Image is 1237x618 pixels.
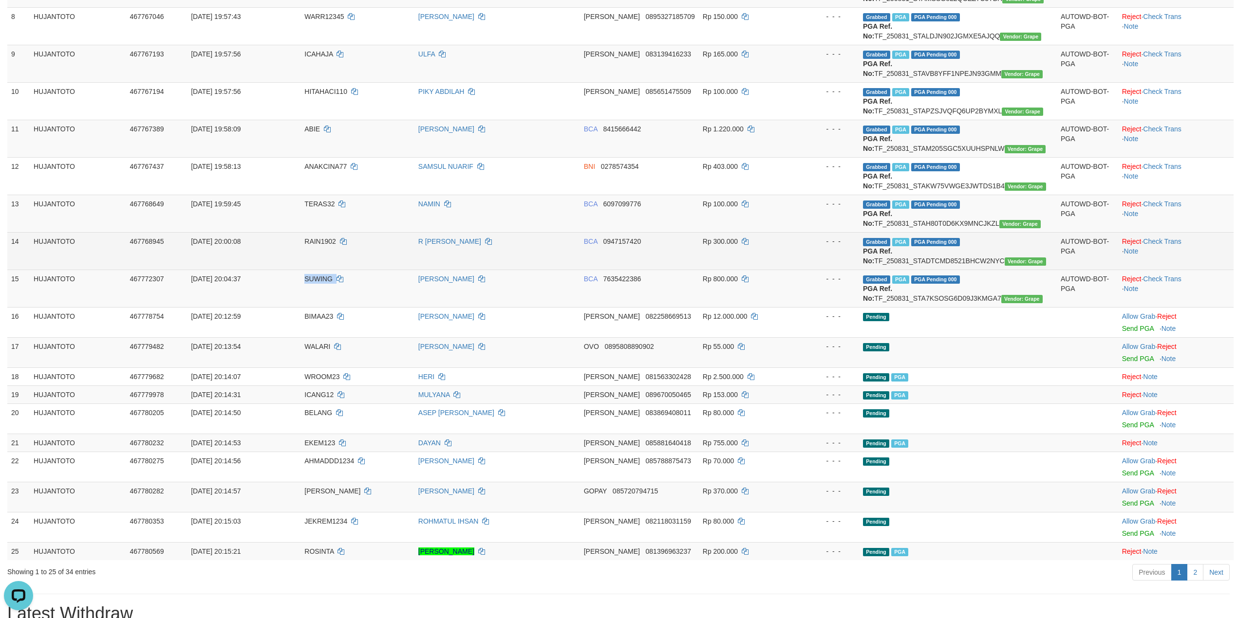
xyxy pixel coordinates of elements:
a: Note [1143,547,1158,555]
span: Rp 70.000 [703,457,734,465]
span: Vendor URL: https://settle31.1velocity.biz [999,220,1041,228]
div: - - - [799,12,855,21]
td: · · [1118,232,1234,270]
a: Check Trans [1143,50,1181,58]
a: Check Trans [1143,275,1181,283]
span: Grabbed [863,13,890,21]
span: 467768945 [130,237,164,245]
td: HUJANTOTO [30,232,126,270]
span: [DATE] 20:00:08 [191,237,241,245]
button: Open LiveChat chat widget [4,4,33,33]
td: · · [1118,45,1234,82]
td: · [1118,434,1234,452]
td: TF_250831_STADTCMD8521BHCW2NYC [859,232,1057,270]
a: Reject [1122,13,1142,20]
td: AUTOWD-BOT-PGA [1057,157,1118,195]
td: 19 [7,385,30,403]
a: Reject [1157,312,1177,320]
span: PGA Pending [911,126,960,134]
a: Reject [1122,88,1142,95]
a: Next [1203,564,1230,581]
span: 467767437 [130,163,164,170]
span: [DATE] 20:14:56 [191,457,241,465]
a: Note [1124,247,1139,255]
td: · [1118,385,1234,403]
span: 467767046 [130,13,164,20]
td: TF_250831_STA7KSOSG6D09J3KMGA7 [859,270,1057,307]
a: Note [1124,60,1139,68]
a: Check Trans [1143,13,1181,20]
td: 12 [7,157,30,195]
span: 467779978 [130,391,164,399]
a: [PERSON_NAME] [418,312,474,320]
span: ICANG12 [304,391,334,399]
span: [PERSON_NAME] [584,439,640,447]
span: [PERSON_NAME] [584,373,640,381]
a: ROHMATUL IHSAN [418,517,479,525]
a: ASEP [PERSON_NAME] [418,409,494,417]
b: PGA Ref. No: [863,247,892,265]
div: - - - [799,311,855,321]
span: BCA [584,125,598,133]
span: RAIN1902 [304,237,336,245]
a: Note [1124,285,1139,292]
b: PGA Ref. No: [863,210,892,227]
span: PGA Pending [911,88,960,96]
span: Rp 165.000 [703,50,738,58]
span: Rp 153.000 [703,391,738,399]
span: BCA [584,275,598,283]
span: Rp 12.000.000 [703,312,748,320]
td: 10 [7,82,30,120]
span: Copy 6097099776 to clipboard [603,200,641,208]
td: 11 [7,120,30,157]
span: WROOM23 [304,373,339,381]
a: Allow Grab [1122,487,1155,495]
span: 467780205 [130,409,164,417]
span: Copy 0895808890902 to clipboard [605,343,654,350]
span: Marked by aeoanne [892,13,909,21]
td: · [1118,403,1234,434]
span: Copy 0895327185709 to clipboard [646,13,695,20]
span: · [1122,409,1157,417]
span: [DATE] 20:04:37 [191,275,241,283]
td: AUTOWD-BOT-PGA [1057,120,1118,157]
a: Reject [1157,409,1177,417]
td: HUJANTOTO [30,452,126,482]
a: MULYANA [418,391,450,399]
a: [PERSON_NAME] [418,13,474,20]
span: 467767193 [130,50,164,58]
span: [DATE] 19:57:43 [191,13,241,20]
span: [PERSON_NAME] [584,88,640,95]
a: Check Trans [1143,200,1181,208]
td: AUTOWD-BOT-PGA [1057,270,1118,307]
span: 467767194 [130,88,164,95]
a: Reject [1122,200,1142,208]
td: · · [1118,270,1234,307]
a: Previous [1132,564,1171,581]
span: Pending [863,391,889,400]
span: PGA Pending [911,238,960,246]
div: - - - [799,372,855,382]
td: HUJANTOTO [30,157,126,195]
div: - - - [799,408,855,418]
td: AUTOWD-BOT-PGA [1057,232,1118,270]
td: HUJANTOTO [30,195,126,232]
a: Send PGA [1122,325,1154,332]
span: [DATE] 19:57:56 [191,88,241,95]
a: Allow Grab [1122,409,1155,417]
span: Rp 100.000 [703,88,738,95]
a: Allow Grab [1122,343,1155,350]
td: AUTOWD-BOT-PGA [1057,82,1118,120]
a: Reject [1157,457,1177,465]
span: Grabbed [863,200,890,209]
span: Marked by aeosyak [891,391,908,400]
a: Send PGA [1122,529,1154,537]
span: [DATE] 19:59:45 [191,200,241,208]
div: - - - [799,390,855,400]
a: Note [1162,421,1176,429]
span: BCA [584,200,598,208]
span: BELANG [304,409,332,417]
td: AUTOWD-BOT-PGA [1057,195,1118,232]
td: · [1118,367,1234,385]
a: Allow Grab [1122,517,1155,525]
